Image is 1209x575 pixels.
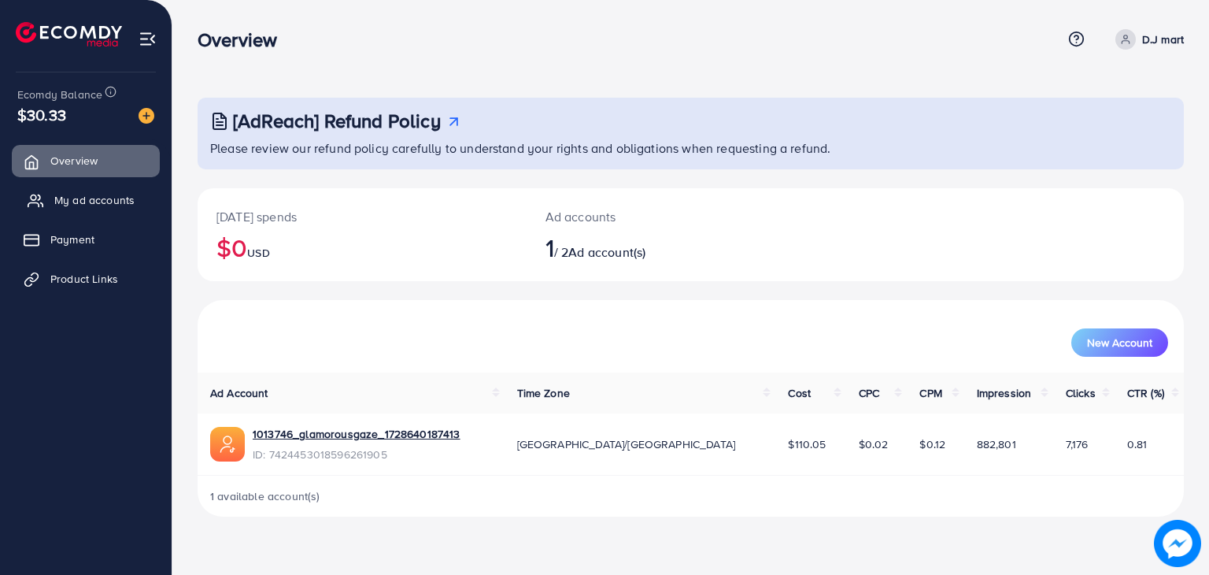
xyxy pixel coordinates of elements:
[545,207,754,226] p: Ad accounts
[1066,385,1096,401] span: Clicks
[139,108,154,124] img: image
[1071,328,1168,357] button: New Account
[216,207,508,226] p: [DATE] spends
[859,436,889,452] span: $0.02
[210,139,1174,158] p: Please review our refund policy carefully to understand your rights and obligations when requesti...
[977,385,1032,401] span: Impression
[1127,436,1148,452] span: 0.81
[50,153,98,169] span: Overview
[1066,436,1089,452] span: 7,176
[12,263,160,295] a: Product Links
[12,224,160,255] a: Payment
[1154,520,1201,567] img: image
[919,385,941,401] span: CPM
[50,271,118,287] span: Product Links
[788,436,826,452] span: $110.05
[54,192,135,208] span: My ad accounts
[17,103,66,126] span: $30.33
[50,232,94,247] span: Payment
[919,436,945,452] span: $0.12
[1142,30,1184,49] p: D.J mart
[545,229,554,265] span: 1
[517,385,570,401] span: Time Zone
[517,436,736,452] span: [GEOGRAPHIC_DATA]/[GEOGRAPHIC_DATA]
[1127,385,1164,401] span: CTR (%)
[210,385,268,401] span: Ad Account
[233,109,441,132] h3: [AdReach] Refund Policy
[139,30,157,48] img: menu
[977,436,1016,452] span: 882,801
[210,488,320,504] span: 1 available account(s)
[216,232,508,262] h2: $0
[253,426,460,442] a: 1013746_glamorousgaze_1728640187413
[545,232,754,262] h2: / 2
[12,145,160,176] a: Overview
[12,184,160,216] a: My ad accounts
[17,87,102,102] span: Ecomdy Balance
[1109,29,1184,50] a: D.J mart
[568,243,645,261] span: Ad account(s)
[1087,337,1152,348] span: New Account
[16,22,122,46] img: logo
[788,385,811,401] span: Cost
[210,427,245,462] img: ic-ads-acc.e4c84228.svg
[859,385,879,401] span: CPC
[198,28,290,51] h3: Overview
[247,245,269,261] span: USD
[253,447,460,462] span: ID: 7424453018596261905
